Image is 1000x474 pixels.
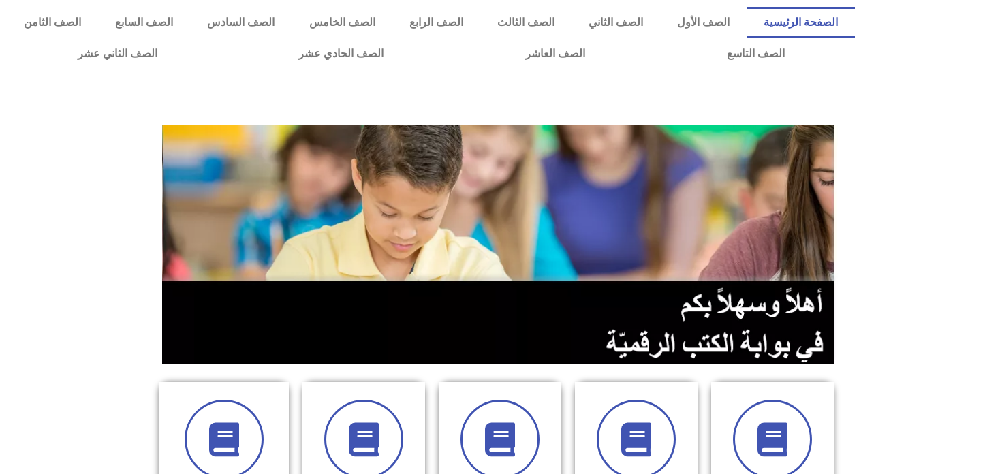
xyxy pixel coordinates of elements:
a: الصف الحادي عشر [228,38,455,69]
a: الصف السابع [98,7,190,38]
a: الصف الثاني [572,7,660,38]
a: الصف الخامس [292,7,392,38]
a: الصف التاسع [656,38,856,69]
a: الصف السادس [190,7,292,38]
a: الصفحة الرئيسية [747,7,855,38]
a: الصف العاشر [454,38,656,69]
a: الصف الرابع [392,7,480,38]
a: الصف الثامن [7,7,98,38]
a: الصف الثاني عشر [7,38,228,69]
a: الصف الثالث [480,7,572,38]
a: الصف الأول [660,7,747,38]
